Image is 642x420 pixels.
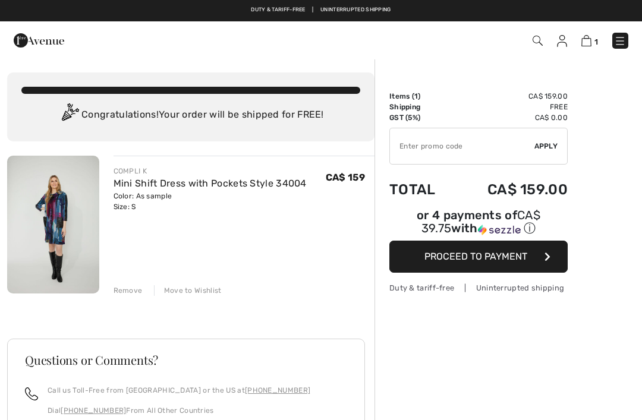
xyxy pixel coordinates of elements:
[594,37,598,46] span: 1
[58,103,81,127] img: Congratulation2.svg
[389,102,454,112] td: Shipping
[478,225,521,235] img: Sezzle
[424,251,527,262] span: Proceed to Payment
[454,169,568,210] td: CA$ 159.00
[114,285,143,296] div: Remove
[581,35,591,46] img: Shopping Bag
[581,33,598,48] a: 1
[25,387,38,400] img: call
[245,386,310,394] a: [PHONE_NUMBER]
[14,34,64,45] a: 1ère Avenue
[454,102,568,112] td: Free
[389,91,454,102] td: Items ( )
[7,156,99,293] img: Mini Shift Dress with Pockets Style 34004
[390,128,534,164] input: Promo code
[389,210,568,236] div: or 4 payments of with
[154,285,222,296] div: Move to Wishlist
[389,241,568,273] button: Proceed to Payment
[48,405,310,416] p: Dial From All Other Countries
[389,282,568,293] div: Duty & tariff-free | Uninterrupted shipping
[414,92,418,100] span: 1
[389,169,454,210] td: Total
[114,166,307,176] div: COMPLI K
[61,406,126,415] a: [PHONE_NUMBER]
[557,35,567,47] img: My Info
[533,36,543,46] img: Search
[48,385,310,396] p: Call us Toll-Free from [GEOGRAPHIC_DATA] or the US at
[14,29,64,52] img: 1ère Avenue
[389,112,454,123] td: GST (5%)
[114,178,307,189] a: Mini Shift Dress with Pockets Style 34004
[421,208,540,235] span: CA$ 39.75
[25,354,347,366] h3: Questions or Comments?
[534,141,558,151] span: Apply
[614,35,626,47] img: Menu
[389,210,568,241] div: or 4 payments ofCA$ 39.75withSezzle Click to learn more about Sezzle
[454,91,568,102] td: CA$ 159.00
[21,103,360,127] div: Congratulations! Your order will be shipped for FREE!
[114,191,307,212] div: Color: As sample Size: S
[454,112,568,123] td: CA$ 0.00
[326,172,365,183] span: CA$ 159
